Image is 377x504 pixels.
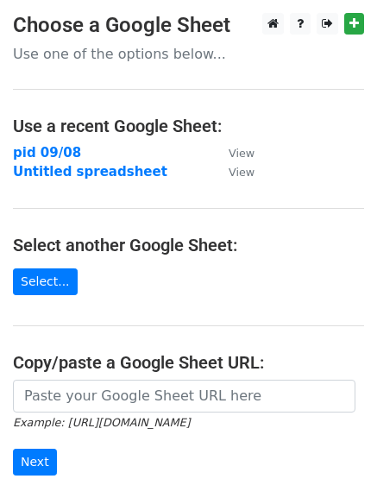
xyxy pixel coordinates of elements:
input: Next [13,449,57,476]
p: Use one of the options below... [13,45,364,63]
a: Untitled spreadsheet [13,164,167,180]
input: Paste your Google Sheet URL here [13,380,355,413]
a: View [211,145,254,161]
small: View [229,147,254,160]
h4: Select another Google Sheet: [13,235,364,255]
small: Example: [URL][DOMAIN_NAME] [13,416,190,429]
a: Select... [13,268,78,295]
small: View [229,166,254,179]
h4: Copy/paste a Google Sheet URL: [13,352,364,373]
h3: Choose a Google Sheet [13,13,364,38]
a: pid 09/08 [13,145,81,161]
h4: Use a recent Google Sheet: [13,116,364,136]
a: View [211,164,254,180]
